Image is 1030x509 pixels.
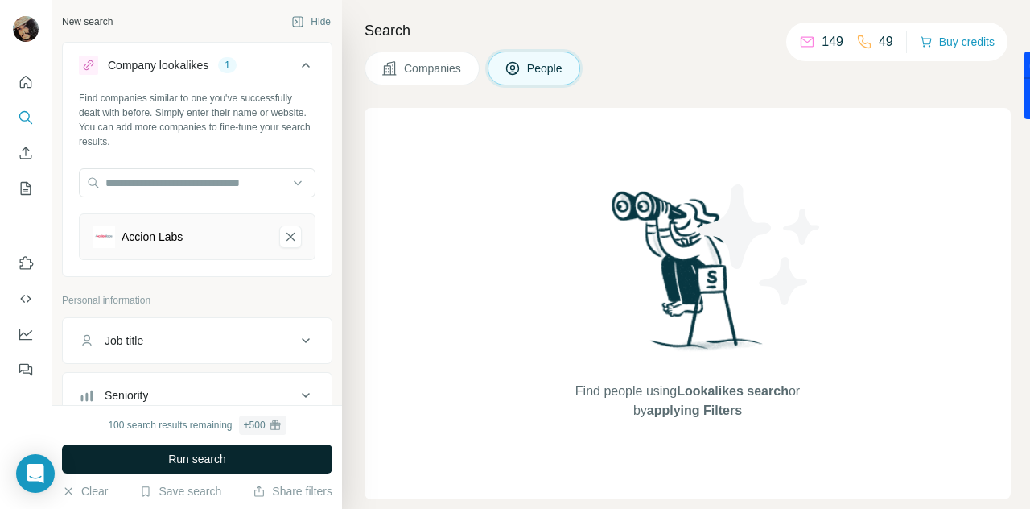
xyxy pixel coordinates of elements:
div: New search [62,14,113,29]
img: Surfe Illustration - Woman searching with binoculars [604,187,772,366]
button: Buy credits [920,31,995,53]
button: Hide [280,10,342,34]
button: Use Surfe on LinkedIn [13,249,39,278]
button: Dashboard [13,320,39,349]
button: Run search [62,445,332,474]
p: 149 [822,32,843,52]
button: Save search [139,483,221,499]
div: 100 search results remaining [108,416,286,435]
button: Seniority [63,376,332,415]
span: Run search [168,451,226,467]
button: Accion Labs-remove-button [279,226,302,248]
button: Clear [62,483,108,499]
button: Company lookalikes1 [63,46,332,91]
div: Find companies similar to one you've successfully dealt with before. Simply enter their name or w... [79,91,315,149]
button: Share filters [253,483,332,499]
button: Job title [63,321,332,360]
button: Use Surfe API [13,284,39,313]
div: 1 [218,58,237,72]
button: Enrich CSV [13,139,39,168]
h4: Search [365,19,1011,42]
button: Search [13,103,39,132]
div: Accion Labs [122,229,183,245]
img: Avatar [13,16,39,42]
img: Accion Labs-logo [93,226,115,248]
span: Find people using or by [558,382,816,420]
button: My lists [13,174,39,203]
button: Quick start [13,68,39,97]
span: applying Filters [647,403,742,417]
div: Seniority [105,387,148,403]
div: Job title [105,333,143,349]
div: + 500 [244,418,266,432]
div: Open Intercom Messenger [16,454,55,493]
span: People [527,60,564,77]
p: 49 [879,32,893,52]
div: Company lookalikes [108,57,208,73]
img: Surfe Illustration - Stars [688,172,833,317]
button: Feedback [13,355,39,384]
span: Lookalikes search [677,384,789,398]
span: Companies [404,60,463,77]
p: Personal information [62,293,332,308]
